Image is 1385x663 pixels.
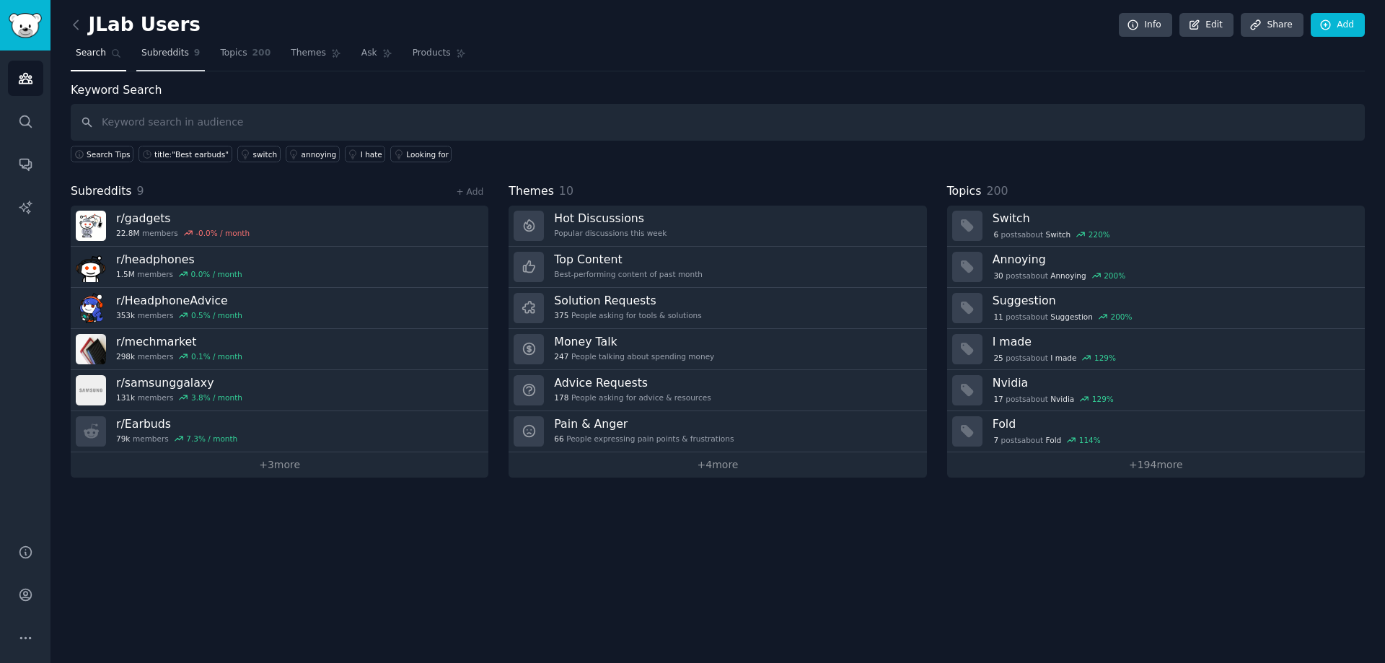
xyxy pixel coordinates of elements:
a: Themes [286,42,346,71]
a: + Add [456,187,483,197]
div: People asking for tools & solutions [554,310,701,320]
h3: Pain & Anger [554,416,734,431]
h3: Hot Discussions [554,211,667,226]
span: Nvidia [1050,394,1074,404]
div: post s about [993,351,1117,364]
a: switch [237,146,281,162]
div: 0.0 % / month [191,269,242,279]
span: Topics [220,47,247,60]
h3: r/ headphones [116,252,242,267]
h3: Advice Requests [554,375,711,390]
a: Info [1119,13,1172,38]
span: Ask [361,47,377,60]
a: Money Talk247People talking about spending money [509,329,926,370]
span: 25 [993,353,1003,363]
span: Themes [291,47,326,60]
a: +3more [71,452,488,478]
a: title:"Best earbuds" [138,146,232,162]
div: annoying [302,149,337,159]
a: I made25postsaboutI made129% [947,329,1365,370]
div: I hate [361,149,382,159]
a: Add [1311,13,1365,38]
h3: Solution Requests [554,293,701,308]
img: mechmarket [76,334,106,364]
span: Subreddits [141,47,189,60]
span: 7 [993,435,998,445]
h3: r/ HeadphoneAdvice [116,293,242,308]
a: I hate [345,146,386,162]
span: Switch [1046,229,1071,240]
div: People talking about spending money [554,351,714,361]
div: Popular discussions this week [554,228,667,238]
div: 0.5 % / month [191,310,242,320]
div: post s about [993,310,1134,323]
div: switch [253,149,278,159]
a: r/mechmarket298kmembers0.1% / month [71,329,488,370]
a: r/samsunggalaxy131kmembers3.8% / month [71,370,488,411]
h2: JLab Users [71,14,201,37]
div: 129 % [1094,353,1116,363]
span: Subreddits [71,183,132,201]
div: post s about [993,392,1115,405]
span: 22.8M [116,228,139,238]
a: Suggestion11postsaboutSuggestion200% [947,288,1365,329]
div: 129 % [1092,394,1114,404]
div: members [116,392,242,403]
span: 6 [993,229,998,240]
h3: Fold [993,416,1355,431]
img: gadgets [76,211,106,241]
a: r/HeadphoneAdvice353kmembers0.5% / month [71,288,488,329]
a: Fold7postsaboutFold114% [947,411,1365,452]
a: Edit [1179,13,1234,38]
span: 66 [554,434,563,444]
div: members [116,351,242,361]
div: 3.8 % / month [191,392,242,403]
a: Products [408,42,471,71]
span: Fold [1046,435,1062,445]
a: Looking for [390,146,452,162]
h3: Switch [993,211,1355,226]
h3: Top Content [554,252,703,267]
a: Advice Requests178People asking for advice & resources [509,370,926,411]
span: Topics [947,183,982,201]
div: title:"Best earbuds" [154,149,229,159]
img: HeadphoneAdvice [76,293,106,323]
div: People asking for advice & resources [554,392,711,403]
div: -0.0 % / month [195,228,250,238]
div: post s about [993,228,1112,241]
h3: I made [993,334,1355,349]
h3: Nvidia [993,375,1355,390]
div: post s about [993,434,1102,447]
h3: Annoying [993,252,1355,267]
img: samsunggalaxy [76,375,106,405]
h3: r/ Earbuds [116,416,237,431]
span: Search Tips [87,149,131,159]
img: GummySearch logo [9,13,42,38]
div: 220 % [1089,229,1110,240]
div: Best-performing content of past month [554,269,703,279]
h3: Suggestion [993,293,1355,308]
a: Share [1241,13,1303,38]
a: r/headphones1.5Mmembers0.0% / month [71,247,488,288]
span: 200 [252,47,271,60]
a: Top ContentBest-performing content of past month [509,247,926,288]
div: Looking for [406,149,449,159]
div: members [116,228,250,238]
a: Solution Requests375People asking for tools & solutions [509,288,926,329]
a: Switch6postsaboutSwitch220% [947,206,1365,247]
span: 17 [993,394,1003,404]
h3: r/ gadgets [116,211,250,226]
span: 11 [993,312,1003,322]
a: Annoying30postsaboutAnnoying200% [947,247,1365,288]
div: members [116,434,237,444]
button: Search Tips [71,146,133,162]
label: Keyword Search [71,83,162,97]
h3: r/ mechmarket [116,334,242,349]
span: 1.5M [116,269,135,279]
div: 7.3 % / month [186,434,237,444]
a: annoying [286,146,340,162]
span: 298k [116,351,135,361]
a: Topics200 [215,42,276,71]
div: 200 % [1104,271,1125,281]
span: 131k [116,392,135,403]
